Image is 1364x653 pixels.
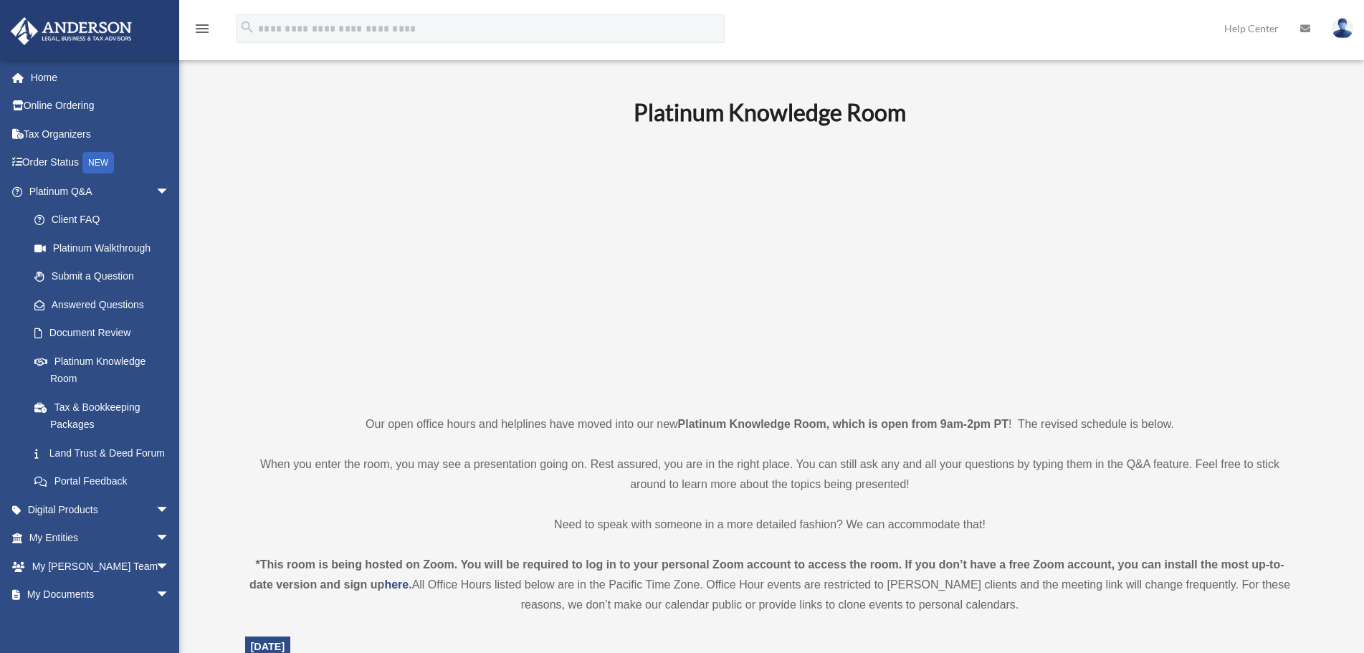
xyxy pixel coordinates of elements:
a: Tax Organizers [10,120,191,148]
span: arrow_drop_down [156,581,184,610]
a: here [384,578,409,591]
a: Digital Productsarrow_drop_down [10,495,191,524]
a: Tax & Bookkeeping Packages [20,393,191,439]
a: Document Review [20,319,191,348]
iframe: 231110_Toby_KnowledgeRoom [555,146,985,388]
a: Answered Questions [20,290,191,319]
strong: *This room is being hosted on Zoom. You will be required to log in to your personal Zoom account ... [249,558,1284,591]
a: Portal Feedback [20,467,191,496]
a: Order StatusNEW [10,148,191,178]
a: Platinum Knowledge Room [20,347,184,393]
span: arrow_drop_down [156,177,184,206]
a: Platinum Walkthrough [20,234,191,262]
a: Land Trust & Deed Forum [20,439,191,467]
a: Client FAQ [20,206,191,234]
div: NEW [82,152,114,173]
img: User Pic [1332,18,1353,39]
a: My Entitiesarrow_drop_down [10,524,191,553]
span: arrow_drop_down [156,495,184,525]
span: [DATE] [251,641,285,652]
p: Need to speak with someone in a more detailed fashion? We can accommodate that! [245,515,1295,535]
a: Home [10,63,191,92]
a: menu [194,25,211,37]
a: My [PERSON_NAME] Teamarrow_drop_down [10,552,191,581]
a: My Documentsarrow_drop_down [10,581,191,609]
span: arrow_drop_down [156,524,184,553]
p: When you enter the room, you may see a presentation going on. Rest assured, you are in the right ... [245,454,1295,495]
img: Anderson Advisors Platinum Portal [6,17,136,45]
div: All Office Hours listed below are in the Pacific Time Zone. Office Hour events are restricted to ... [245,555,1295,615]
i: menu [194,20,211,37]
a: Online Ordering [10,92,191,120]
span: arrow_drop_down [156,552,184,581]
a: Submit a Question [20,262,191,291]
strong: Platinum Knowledge Room, which is open from 9am-2pm PT [678,418,1008,430]
a: Platinum Q&Aarrow_drop_down [10,177,191,206]
p: Our open office hours and helplines have moved into our new ! The revised schedule is below. [245,414,1295,434]
strong: . [409,578,411,591]
b: Platinum Knowledge Room [634,98,906,126]
i: search [239,19,255,35]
